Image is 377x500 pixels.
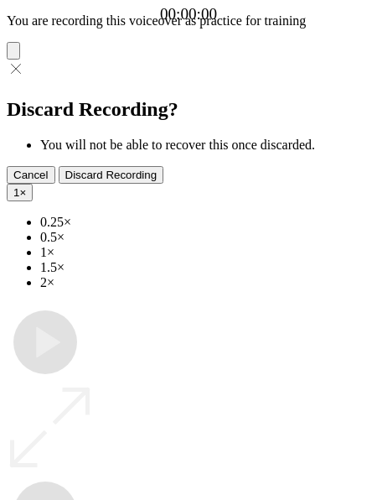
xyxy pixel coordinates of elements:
li: 0.25× [40,215,370,230]
li: 2× [40,275,370,290]
li: 1× [40,245,370,260]
button: Discard Recording [59,166,164,184]
button: 1× [7,184,33,201]
a: 00:00:00 [160,5,217,23]
span: 1 [13,186,19,199]
li: 1.5× [40,260,370,275]
li: 0.5× [40,230,370,245]
button: Cancel [7,166,55,184]
p: You are recording this voiceover as practice for training [7,13,370,29]
h2: Discard Recording? [7,98,370,121]
li: You will not be able to recover this once discarded. [40,138,370,153]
